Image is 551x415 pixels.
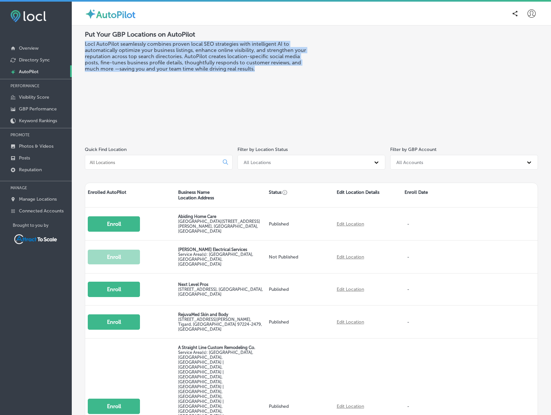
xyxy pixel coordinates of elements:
p: GBP Performance [19,106,57,112]
p: Abiding Home Care [178,214,263,219]
h2: Put Your GBP Locations on AutoPilot [85,30,312,38]
img: Attract To Scale [13,233,58,245]
img: fda3e92497d09a02dc62c9cd864e3231.png [10,10,46,22]
p: - [405,313,419,331]
a: Edit Location [337,404,364,409]
div: Enrolled AutoPilot [85,183,176,207]
p: A Straight Line Custom Remodeling Co. [178,345,263,350]
input: All Locations [89,159,218,165]
p: Directory Sync [19,57,50,63]
p: Next Level Pros [178,282,263,287]
p: - [405,215,419,233]
iframe: Locl: AutoPilot Overview [357,30,538,132]
label: AutoPilot [96,9,135,20]
div: Enroll Date [402,183,470,207]
button: Enroll [88,314,140,330]
p: Keyword Rankings [19,118,57,124]
p: Overview [19,45,38,51]
p: Brought to you by [13,223,72,228]
button: Enroll [88,216,140,232]
p: - [405,280,419,299]
p: Not Published [269,254,331,260]
a: Edit Location [337,254,364,260]
button: Enroll [88,399,140,414]
p: Posts [19,155,30,161]
label: [STREET_ADDRESS][PERSON_NAME] , Tigard, [GEOGRAPHIC_DATA] 97224-2479, [GEOGRAPHIC_DATA] [178,317,262,332]
p: Published [269,287,331,292]
p: Published [269,221,331,227]
a: Edit Location [337,287,364,292]
label: Quick Find Location [85,147,127,152]
button: Enroll [88,282,140,297]
p: Visibility Score [19,94,49,100]
div: Edit Location Details [334,183,402,207]
div: All Accounts [396,159,423,165]
a: Edit Location [337,221,364,227]
p: Manage Locations [19,196,57,202]
div: All Locations [244,159,271,165]
label: [STREET_ADDRESS] , [GEOGRAPHIC_DATA], [GEOGRAPHIC_DATA] [178,287,263,297]
img: autopilot-icon [85,8,96,20]
div: Status [266,183,334,207]
p: Published [269,319,331,325]
label: Filter by Location Status [237,147,288,152]
p: Connected Accounts [19,208,64,214]
p: Published [269,404,331,409]
p: Reputation [19,167,42,173]
button: Enroll [88,250,140,264]
p: [PERSON_NAME] Electrical Services [178,247,263,252]
a: Edit Location [337,319,364,325]
p: RejuvaMed Skin and Body [178,312,263,317]
p: Photos & Videos [19,143,54,149]
p: - [405,248,419,266]
label: [GEOGRAPHIC_DATA][STREET_ADDRESS][PERSON_NAME] , [GEOGRAPHIC_DATA], [GEOGRAPHIC_DATA] [178,219,260,234]
div: Business Name Location Address [176,183,266,207]
p: AutoPilot [19,69,38,75]
span: Forrest County, MS, USA [178,252,253,267]
label: Filter by GBP Account [390,147,436,152]
h3: Locl AutoPilot seamlessly combines proven local SEO strategies with intelligent AI to automatical... [85,41,312,72]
